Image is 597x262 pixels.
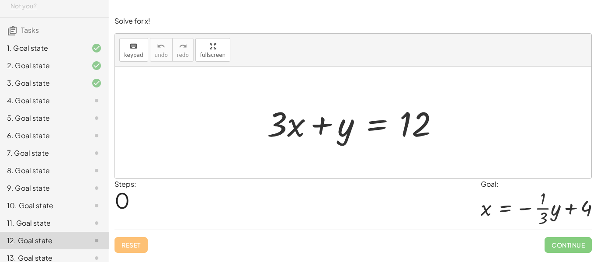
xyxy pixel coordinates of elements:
span: undo [155,52,168,58]
label: Steps: [115,179,136,189]
button: keyboardkeypad [119,38,148,62]
div: 7. Goal state [7,148,77,158]
span: redo [177,52,189,58]
span: fullscreen [200,52,226,58]
i: keyboard [129,41,138,52]
div: 9. Goal state [7,183,77,193]
div: 1. Goal state [7,43,77,53]
button: redoredo [172,38,194,62]
div: 6. Goal state [7,130,77,141]
i: Task not started. [91,218,102,228]
div: 2. Goal state [7,60,77,71]
i: Task not started. [91,165,102,176]
div: 10. Goal state [7,200,77,211]
div: 5. Goal state [7,113,77,123]
span: 0 [115,187,130,213]
div: 3. Goal state [7,78,77,88]
i: Task not started. [91,148,102,158]
i: redo [179,41,187,52]
i: Task not started. [91,113,102,123]
span: keypad [124,52,143,58]
i: Task not started. [91,95,102,106]
i: Task not started. [91,200,102,211]
div: 8. Goal state [7,165,77,176]
i: Task not started. [91,235,102,246]
button: undoundo [150,38,173,62]
i: Task finished and correct. [91,60,102,71]
span: Tasks [21,25,39,35]
i: Task not started. [91,183,102,193]
p: Solve for x! [115,16,592,26]
div: 12. Goal state [7,235,77,246]
div: Not you? [10,2,102,10]
div: 11. Goal state [7,218,77,228]
i: Task finished and correct. [91,43,102,53]
i: undo [157,41,165,52]
div: Goal: [481,179,592,189]
div: 4. Goal state [7,95,77,106]
button: fullscreen [195,38,230,62]
i: Task finished and correct. [91,78,102,88]
i: Task not started. [91,130,102,141]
